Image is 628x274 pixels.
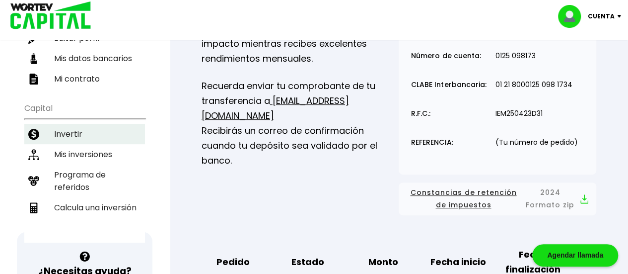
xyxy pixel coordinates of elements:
[411,110,430,117] p: R.F.C.:
[430,255,486,270] b: Fecha inicio
[558,5,588,28] img: profile-image
[202,94,349,122] a: [EMAIL_ADDRESS][DOMAIN_NAME]
[407,186,588,211] button: Constancias de retención de impuestos2024 Formato zip
[24,97,145,243] ul: Capital
[495,52,535,60] p: 0125 098173
[28,176,39,186] img: recomiendanos-icon.9b8e9327.svg
[407,186,520,211] span: Constancias de retención de impuestos
[368,255,398,270] b: Monto
[411,52,481,60] p: Número de cuenta:
[24,69,145,89] a: Mi contrato
[495,81,572,89] p: 01 21 8000125 098 1734
[588,9,615,24] p: Cuenta
[24,144,145,165] a: Mis inversiones
[291,255,324,270] b: Estado
[24,1,145,89] ul: Perfil
[495,110,542,117] p: IEM250423D31
[28,129,39,140] img: invertir-icon.b3b967d7.svg
[24,197,145,218] a: Calcula una inversión
[28,202,39,213] img: calculadora-icon.17d418c4.svg
[411,139,453,146] p: REFERENCIA:
[28,53,39,64] img: datos-icon.10cf9172.svg
[216,255,250,270] b: Pedido
[24,124,145,144] a: Invertir
[615,15,628,18] img: icon-down
[202,79,399,168] p: Recuerda enviar tu comprobante de tu transferencia a Recibirás un correo de confirmación cuando t...
[28,74,39,85] img: contrato-icon.f2db500c.svg
[411,81,486,89] p: CLABE Interbancaria:
[495,139,577,146] p: (Tu número de pedido)
[28,149,39,160] img: inversiones-icon.6695dc30.svg
[24,165,145,197] a: Programa de referidos
[532,244,618,267] div: Agendar llamada
[24,48,145,69] a: Mis datos bancarios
